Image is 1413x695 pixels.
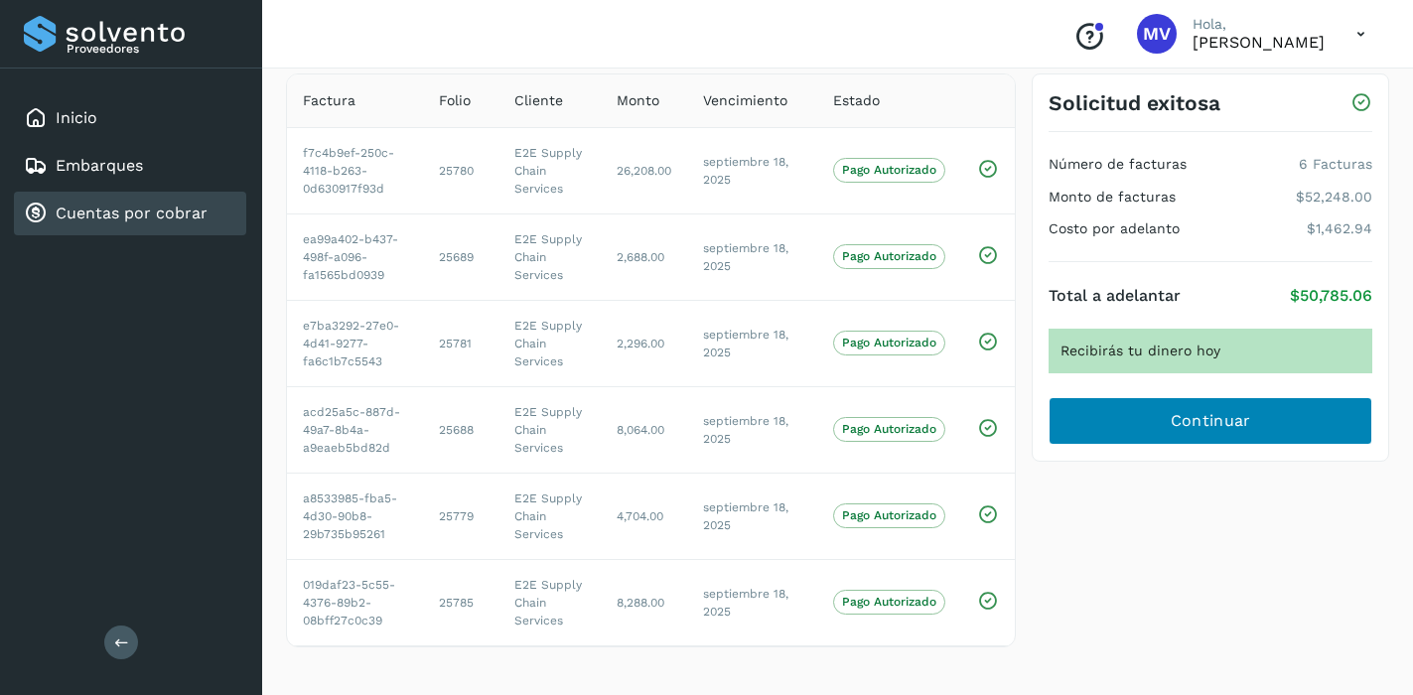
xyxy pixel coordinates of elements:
[423,473,498,559] td: 25779
[1290,286,1372,305] p: $50,785.06
[617,423,664,437] span: 8,064.00
[1307,220,1372,237] p: $1,462.94
[498,300,601,386] td: E2E Supply Chain Services
[56,108,97,127] a: Inicio
[1299,156,1372,173] p: 6 Facturas
[703,90,787,111] span: Vencimiento
[287,213,423,300] td: ea99a402-b437-498f-a096-fa1565bd0939
[1049,286,1181,305] h4: Total a adelantar
[14,96,246,140] div: Inicio
[617,509,663,523] span: 4,704.00
[1049,90,1220,115] h3: Solicitud exitosa
[1049,156,1187,173] h4: Número de facturas
[833,90,880,111] span: Estado
[842,595,936,609] p: Pago Autorizado
[1193,33,1325,52] p: Marcos Vargas Mancilla
[1049,189,1176,206] h4: Monto de facturas
[703,241,788,273] span: septiembre 18, 2025
[423,127,498,213] td: 25780
[287,386,423,473] td: acd25a5c-887d-49a7-8b4a-a9eaeb5bd82d
[56,156,143,175] a: Embarques
[498,386,601,473] td: E2E Supply Chain Services
[514,90,563,111] span: Cliente
[14,144,246,188] div: Embarques
[498,559,601,645] td: E2E Supply Chain Services
[67,42,238,56] p: Proveedores
[1171,410,1251,432] span: Continuar
[842,249,936,263] p: Pago Autorizado
[423,300,498,386] td: 25781
[1049,397,1372,445] button: Continuar
[617,337,664,350] span: 2,296.00
[703,587,788,619] span: septiembre 18, 2025
[1296,189,1372,206] p: $52,248.00
[703,414,788,446] span: septiembre 18, 2025
[617,164,671,178] span: 26,208.00
[439,90,471,111] span: Folio
[1193,16,1325,33] p: Hola,
[287,559,423,645] td: 019daf23-5c55-4376-89b2-08bff27c0c39
[703,155,788,187] span: septiembre 18, 2025
[617,90,659,111] span: Monto
[617,596,664,610] span: 8,288.00
[423,386,498,473] td: 25688
[703,328,788,359] span: septiembre 18, 2025
[287,300,423,386] td: e7ba3292-27e0-4d41-9277-fa6c1b7c5543
[498,213,601,300] td: E2E Supply Chain Services
[303,90,355,111] span: Factura
[842,163,936,177] p: Pago Autorizado
[498,127,601,213] td: E2E Supply Chain Services
[617,250,664,264] span: 2,688.00
[842,336,936,349] p: Pago Autorizado
[1049,220,1180,237] h4: Costo por adelanto
[842,422,936,436] p: Pago Autorizado
[56,204,208,222] a: Cuentas por cobrar
[14,192,246,235] div: Cuentas por cobrar
[287,473,423,559] td: a8533985-fba5-4d30-90b8-29b735b95261
[423,213,498,300] td: 25689
[287,127,423,213] td: f7c4b9ef-250c-4118-b263-0d630917f93d
[498,473,601,559] td: E2E Supply Chain Services
[703,500,788,532] span: septiembre 18, 2025
[423,559,498,645] td: 25785
[1049,329,1372,373] div: Recibirás tu dinero hoy
[842,508,936,522] p: Pago Autorizado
